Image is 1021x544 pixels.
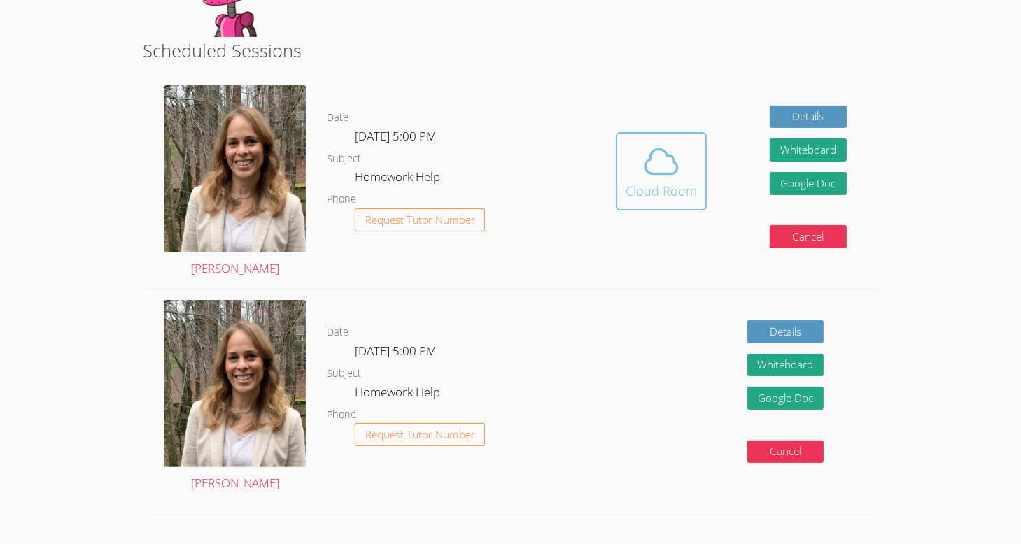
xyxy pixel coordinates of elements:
[747,354,824,377] button: Whiteboard
[327,150,361,168] dt: Subject
[327,324,348,341] dt: Date
[747,387,824,410] a: Google Doc
[355,343,437,359] span: [DATE] 5:00 PM
[164,300,306,493] a: [PERSON_NAME]
[327,191,356,208] dt: Phone
[770,106,847,129] a: Details
[747,320,824,343] a: Details
[355,423,486,446] button: Request Tutor Number
[770,225,847,248] button: Cancel
[355,208,486,231] button: Request Tutor Number
[164,85,306,252] img: avatar.png
[365,215,475,225] span: Request Tutor Number
[355,128,437,144] span: [DATE] 5:00 PM
[770,138,847,162] button: Whiteboard
[626,181,697,201] div: Cloud Room
[355,382,443,406] dd: Homework Help
[747,441,824,464] button: Cancel
[327,109,348,127] dt: Date
[355,167,443,191] dd: Homework Help
[143,37,878,64] h2: Scheduled Sessions
[327,406,356,424] dt: Phone
[164,85,306,278] a: [PERSON_NAME]
[616,132,707,210] button: Cloud Room
[770,172,847,195] a: Google Doc
[164,300,306,466] img: avatar.png
[365,429,475,440] span: Request Tutor Number
[327,365,361,382] dt: Subject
